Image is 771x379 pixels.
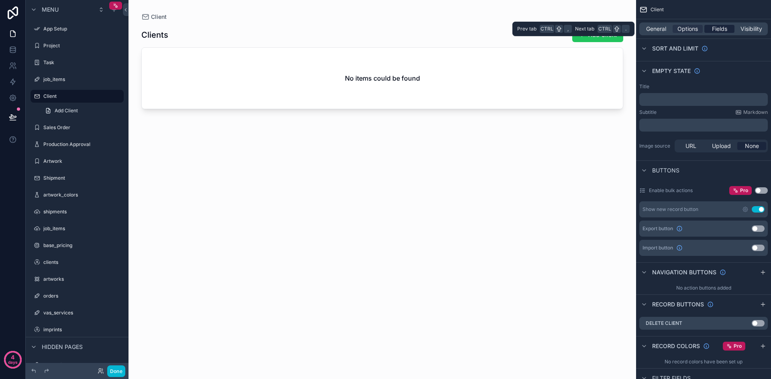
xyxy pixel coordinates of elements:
span: Record colors [652,342,700,350]
label: Delete Client [646,320,682,326]
label: Artwork [43,158,122,164]
div: scrollable content [639,119,768,132]
label: My Profile [43,362,122,368]
a: job_items [31,73,124,86]
span: Client [151,13,167,21]
label: App Setup [43,26,122,32]
a: Project [31,39,124,52]
div: No record colors have been set up [636,355,771,368]
a: Add Client [40,104,124,117]
span: Visibility [740,25,762,33]
span: Pro [740,187,748,194]
button: Done [107,365,125,377]
p: days [8,357,18,368]
a: artwork_colors [31,188,124,201]
a: Production Approval [31,138,124,151]
label: shipments [43,209,122,215]
label: Project [43,43,122,49]
label: base_pricing [43,242,122,249]
div: scrollable content [639,93,768,106]
span: , [565,26,571,32]
h2: No items could be found [345,73,420,83]
a: orders [31,290,124,302]
a: Sales Order [31,121,124,134]
span: Export button [642,225,673,232]
span: Record buttons [652,300,704,308]
label: Image source [639,143,671,149]
a: Artwork [31,155,124,168]
label: imprints [43,326,122,333]
label: artwork_colors [43,192,122,198]
span: Sort And Limit [652,45,698,53]
h1: Clients [141,29,168,41]
span: Add Client [55,107,78,114]
span: Ctrl [540,25,554,33]
a: imprints [31,323,124,336]
a: Task [31,56,124,69]
label: Client [43,93,119,99]
label: Task [43,59,122,66]
span: Fields [712,25,727,33]
span: Options [677,25,698,33]
span: Hidden pages [42,343,83,351]
a: Shipment [31,172,124,184]
label: job_items [43,225,122,232]
span: Navigation buttons [652,268,716,276]
span: Empty state [652,67,691,75]
a: shipments [31,205,124,218]
label: artworks [43,276,122,282]
a: My Profile [31,359,124,371]
a: base_pricing [31,239,124,252]
label: orders [43,293,122,299]
a: vas_services [31,306,124,319]
label: Production Approval [43,141,122,148]
a: artworks [31,273,124,286]
span: Buttons [652,166,679,174]
span: Markdown [743,109,768,116]
label: Title [639,83,649,90]
label: Subtitle [639,109,657,116]
label: Enable bulk actions [649,187,693,194]
label: clients [43,259,122,266]
a: clients [31,256,124,269]
label: job_items [43,76,122,83]
span: Client [651,6,664,13]
span: URL [685,142,696,150]
a: job_items [31,222,124,235]
span: Import button [642,245,673,251]
span: Menu [42,6,59,14]
a: Markdown [735,109,768,116]
span: Ctrl [598,25,612,33]
div: Show new record button [642,206,698,213]
span: Pro [734,343,742,349]
span: . [622,26,629,32]
span: Next tab [575,26,594,32]
span: Upload [712,142,731,150]
span: Prev tab [517,26,536,32]
span: General [646,25,666,33]
label: Shipment [43,175,122,181]
label: vas_services [43,310,122,316]
span: None [745,142,759,150]
a: App Setup [31,22,124,35]
a: Client [141,13,167,21]
div: No action buttons added [636,282,771,294]
label: Sales Order [43,124,122,131]
a: Client [31,90,124,103]
p: 4 [11,353,14,361]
